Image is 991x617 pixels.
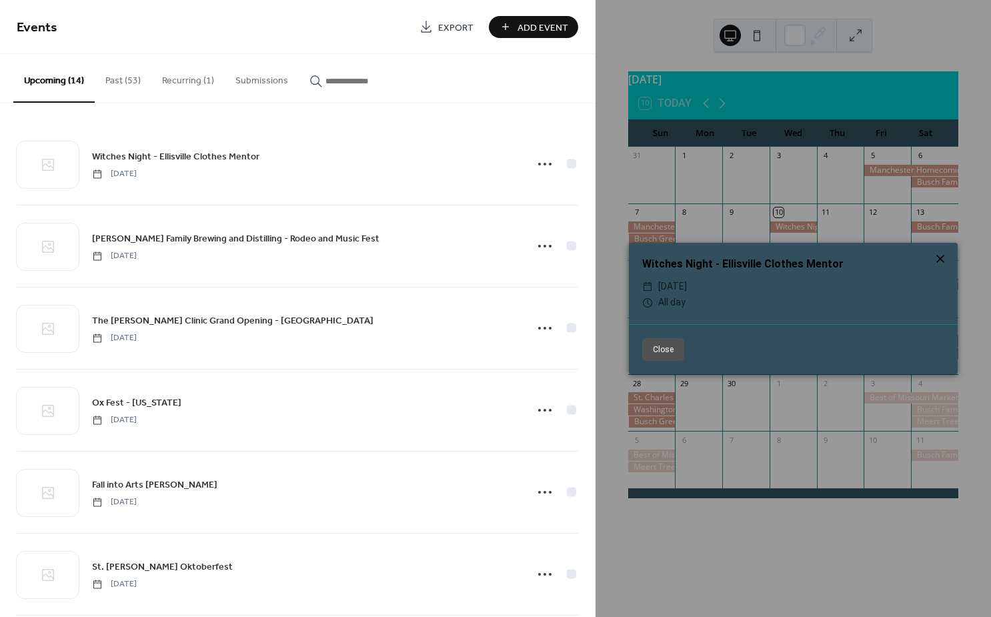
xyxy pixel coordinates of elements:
[92,496,137,508] span: [DATE]
[658,279,687,295] span: [DATE]
[92,332,137,344] span: [DATE]
[92,231,379,246] a: [PERSON_NAME] Family Brewing and Distilling - Rodeo and Music Fest
[92,314,373,328] span: The [PERSON_NAME] Clinic Grand Opening - [GEOGRAPHIC_DATA]
[92,477,217,492] a: Fall into Arts [PERSON_NAME]
[518,21,568,35] span: Add Event
[92,578,137,590] span: [DATE]
[95,54,151,101] button: Past (53)
[658,295,686,311] span: All day
[225,54,299,101] button: Submissions
[92,168,137,180] span: [DATE]
[92,395,181,410] a: Ox Fest - [US_STATE]
[92,559,233,574] a: St. [PERSON_NAME] Oktoberfest
[642,338,684,361] button: Close
[17,15,57,41] span: Events
[92,313,373,328] a: The [PERSON_NAME] Clinic Grand Opening - [GEOGRAPHIC_DATA]
[92,560,233,574] span: St. [PERSON_NAME] Oktoberfest
[438,21,473,35] span: Export
[92,396,181,410] span: Ox Fest - [US_STATE]
[629,256,958,272] div: Witches Night - Ellisville Clothes Mentor
[151,54,225,101] button: Recurring (1)
[92,150,259,164] span: Witches Night - Ellisville Clothes Mentor
[489,16,578,38] button: Add Event
[642,279,653,295] div: ​
[92,232,379,246] span: [PERSON_NAME] Family Brewing and Distilling - Rodeo and Music Fest
[92,478,217,492] span: Fall into Arts [PERSON_NAME]
[92,149,259,164] a: Witches Night - Ellisville Clothes Mentor
[92,414,137,426] span: [DATE]
[13,54,95,103] button: Upcoming (14)
[92,250,137,262] span: [DATE]
[409,16,483,38] a: Export
[642,295,653,311] div: ​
